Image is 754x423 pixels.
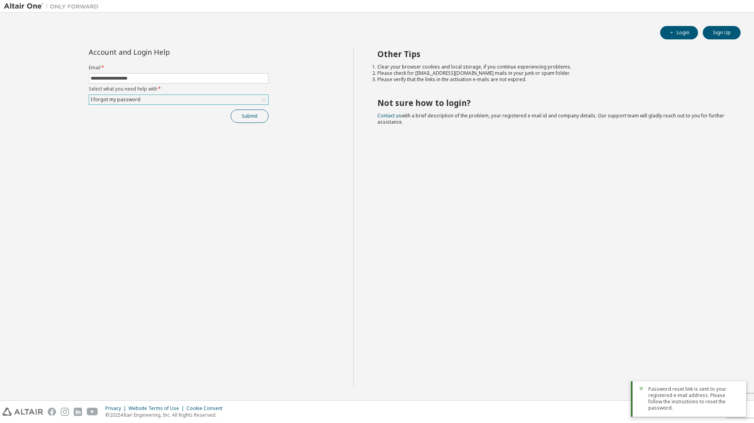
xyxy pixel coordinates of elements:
[231,109,269,123] button: Submit
[89,86,269,92] label: Select what you need help with
[648,386,740,411] span: Password reset link is sent to your registered e-mail address. Please follow the instructions to ...
[105,405,129,412] div: Privacy
[89,49,233,55] div: Account and Login Help
[187,405,227,412] div: Cookie Consent
[129,405,187,412] div: Website Terms of Use
[377,112,401,119] a: Contact us
[87,408,98,416] img: youtube.svg
[377,64,727,70] li: Clear your browser cookies and local storage, if you continue experiencing problems.
[90,95,142,104] div: I forgot my password
[89,95,268,104] div: I forgot my password
[377,70,727,76] li: Please check for [EMAIL_ADDRESS][DOMAIN_NAME] mails in your junk or spam folder.
[377,76,727,83] li: Please verify that the links in the activation e-mails are not expired.
[48,408,56,416] img: facebook.svg
[105,412,227,418] p: © 2025 Altair Engineering, Inc. All Rights Reserved.
[703,26,741,39] button: Sign Up
[74,408,82,416] img: linkedin.svg
[2,408,43,416] img: altair_logo.svg
[377,98,727,108] h2: Not sure how to login?
[377,49,727,59] h2: Other Tips
[660,26,698,39] button: Login
[377,112,724,125] span: with a brief description of the problem, your registered e-mail id and company details. Our suppo...
[4,2,103,10] img: Altair One
[61,408,69,416] img: instagram.svg
[89,65,269,71] label: Email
